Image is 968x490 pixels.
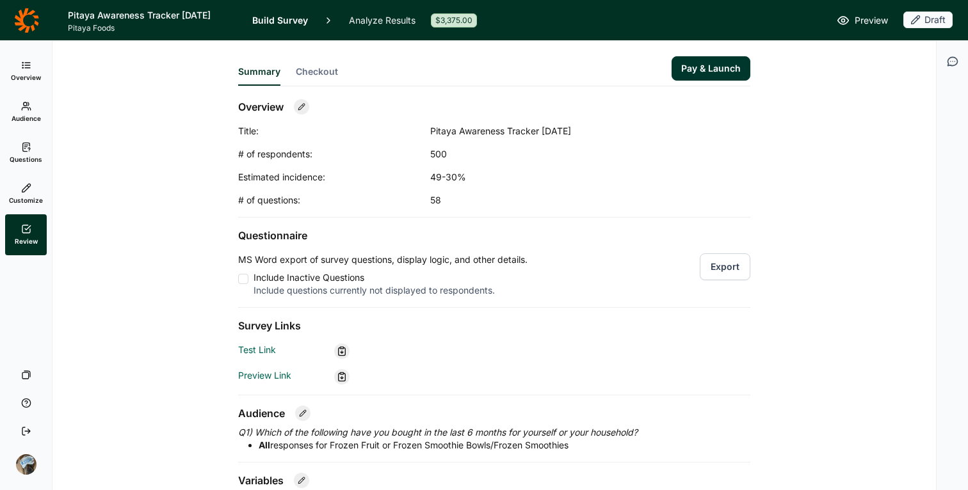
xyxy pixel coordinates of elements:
[334,344,350,359] div: Copy link
[11,73,41,82] span: Overview
[238,171,430,184] div: Estimated incidence:
[238,318,750,333] h2: Survey Links
[238,426,750,439] p: Q1) Which of the following have you bought in the last 6 months for yourself or your household?
[430,194,686,207] div: 58
[238,148,430,161] div: # of respondents:
[238,473,284,488] h2: Variables
[10,155,42,164] span: Questions
[238,228,750,243] h2: Questionnaire
[16,454,36,475] img: ocn8z7iqvmiiaveqkfqd.png
[431,13,477,28] div: $3,375.00
[238,344,276,355] a: Test Link
[238,406,285,421] h2: Audience
[68,8,237,23] h1: Pitaya Awareness Tracker [DATE]
[259,439,270,450] strong: All
[238,99,284,115] h2: Overview
[855,13,888,28] span: Preview
[430,125,686,138] div: Pitaya Awareness Tracker [DATE]
[254,284,528,297] div: Include questions currently not displayed to respondents.
[238,194,430,207] div: # of questions:
[700,253,750,280] button: Export
[5,173,47,214] a: Customize
[430,148,686,161] div: 500
[5,51,47,91] a: Overview
[903,12,953,28] div: Draft
[9,196,43,205] span: Customize
[259,439,569,450] span: responses for Frozen Fruit or Frozen Smoothie Bowls/Frozen Smoothies
[334,369,350,384] div: Copy link
[296,65,338,78] span: Checkout
[430,171,686,184] div: 49-30%
[238,370,291,381] a: Preview Link
[68,23,237,33] span: Pitaya Foods
[5,91,47,132] a: Audience
[238,125,430,138] div: Title:
[254,271,528,284] div: Include Inactive Questions
[15,237,38,246] span: Review
[837,13,888,28] a: Preview
[238,65,280,86] button: Summary
[903,12,953,29] button: Draft
[5,214,47,255] a: Review
[12,114,41,123] span: Audience
[5,132,47,173] a: Questions
[672,56,750,81] button: Pay & Launch
[238,253,528,266] p: MS Word export of survey questions, display logic, and other details.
